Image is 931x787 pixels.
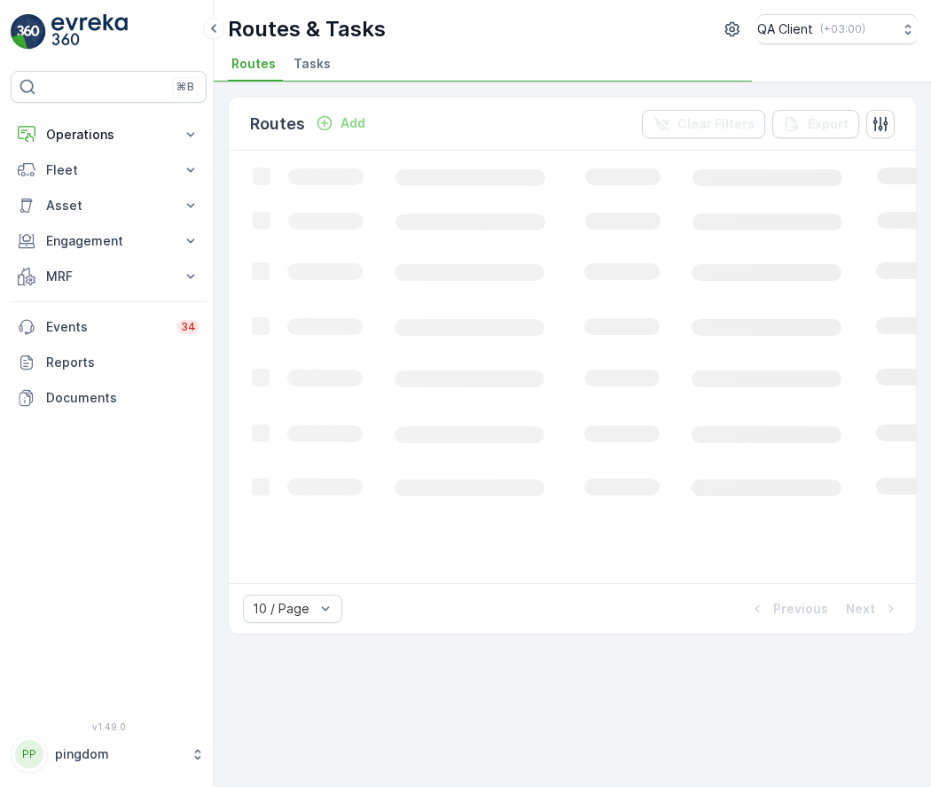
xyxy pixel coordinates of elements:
button: QA Client(+03:00) [757,14,917,44]
button: PPpingdom [11,736,207,773]
button: Previous [747,598,830,619]
p: Operations [46,126,171,144]
a: Reports [11,345,207,380]
p: Add [340,114,365,132]
img: logo_light-DOdMpM7g.png [51,14,128,50]
button: Next [844,598,902,619]
p: Routes [250,112,305,136]
p: Reports [46,354,199,371]
p: Documents [46,389,199,407]
p: Engagement [46,232,171,250]
button: Clear Filters [642,110,765,138]
a: Events34 [11,309,207,345]
p: Asset [46,197,171,214]
p: Previous [773,600,828,618]
button: Fleet [11,152,207,188]
a: Documents [11,380,207,416]
img: logo [11,14,46,50]
button: Engagement [11,223,207,259]
p: Next [846,600,875,618]
button: Add [309,113,372,134]
button: Export [772,110,859,138]
p: 34 [181,320,196,334]
span: Tasks [293,55,331,73]
p: MRF [46,268,171,285]
p: QA Client [757,20,813,38]
p: Clear Filters [677,115,755,133]
span: Routes [231,55,276,73]
p: Events [46,318,167,336]
button: MRF [11,259,207,294]
p: ( +03:00 ) [820,22,865,36]
button: Operations [11,117,207,152]
div: PP [15,740,43,768]
p: ⌘B [176,80,194,94]
span: v 1.49.0 [11,721,207,732]
button: Asset [11,188,207,223]
p: pingdom [55,745,182,763]
p: Routes & Tasks [228,15,386,43]
p: Fleet [46,161,171,179]
p: Export [808,115,849,133]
